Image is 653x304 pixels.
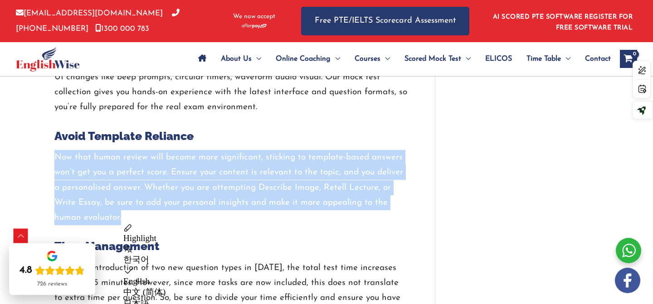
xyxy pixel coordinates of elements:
a: Contact [578,43,611,75]
div: English [123,276,253,286]
span: Courses [355,43,380,75]
img: Afterpay-Logo [242,24,267,29]
div: 4.8 [19,264,32,277]
span: Menu Toggle [252,43,261,75]
h2: Avoid Template Reliance [54,129,408,144]
aside: Header Widget 1 [487,6,637,36]
img: cropped-ew-logo [16,47,80,72]
a: [PHONE_NUMBER] [16,10,180,32]
img: white-facebook.png [615,268,640,293]
a: [EMAIL_ADDRESS][DOMAIN_NAME] [16,10,163,17]
a: 1300 000 783 [95,25,149,33]
a: AI SCORED PTE SOFTWARE REGISTER FOR FREE SOFTWARE TRIAL [493,14,633,31]
h2: Time Management [54,239,408,254]
div: 한국어 [123,254,253,265]
div: Rating: 4.8 out of 5 [19,264,85,277]
span: Scored Mock Test [404,43,461,75]
a: Online CoachingMenu Toggle [268,43,347,75]
span: About Us [221,43,252,75]
nav: Site Navigation: Main Menu [191,43,611,75]
div: Highlight [123,233,253,243]
a: Scored Mock TestMenu Toggle [397,43,478,75]
a: View Shopping Cart, empty [620,50,637,68]
p: Make sure that the mock tests that you are attempting are updated. If you keep on practicing the ... [54,39,408,115]
span: Time Table [526,43,561,75]
span: Menu Toggle [461,43,471,75]
span: ELICOS [485,43,512,75]
div: 726 reviews [37,280,67,288]
span: Menu Toggle [331,43,340,75]
a: Free PTE/IELTS Scorecard Assessment [301,7,469,35]
span: Online Coaching [276,43,331,75]
a: About UsMenu Toggle [214,43,268,75]
span: Menu Toggle [380,43,390,75]
div: 中文 (简体) [123,286,253,298]
a: CoursesMenu Toggle [347,43,397,75]
span: Contact [585,43,611,75]
span: We now accept [233,12,275,21]
a: Time TableMenu Toggle [519,43,578,75]
p: Now that human review will become more significant, sticking to template-based answers won’t get ... [54,150,408,225]
a: ELICOS [478,43,519,75]
span: Menu Toggle [561,43,570,75]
